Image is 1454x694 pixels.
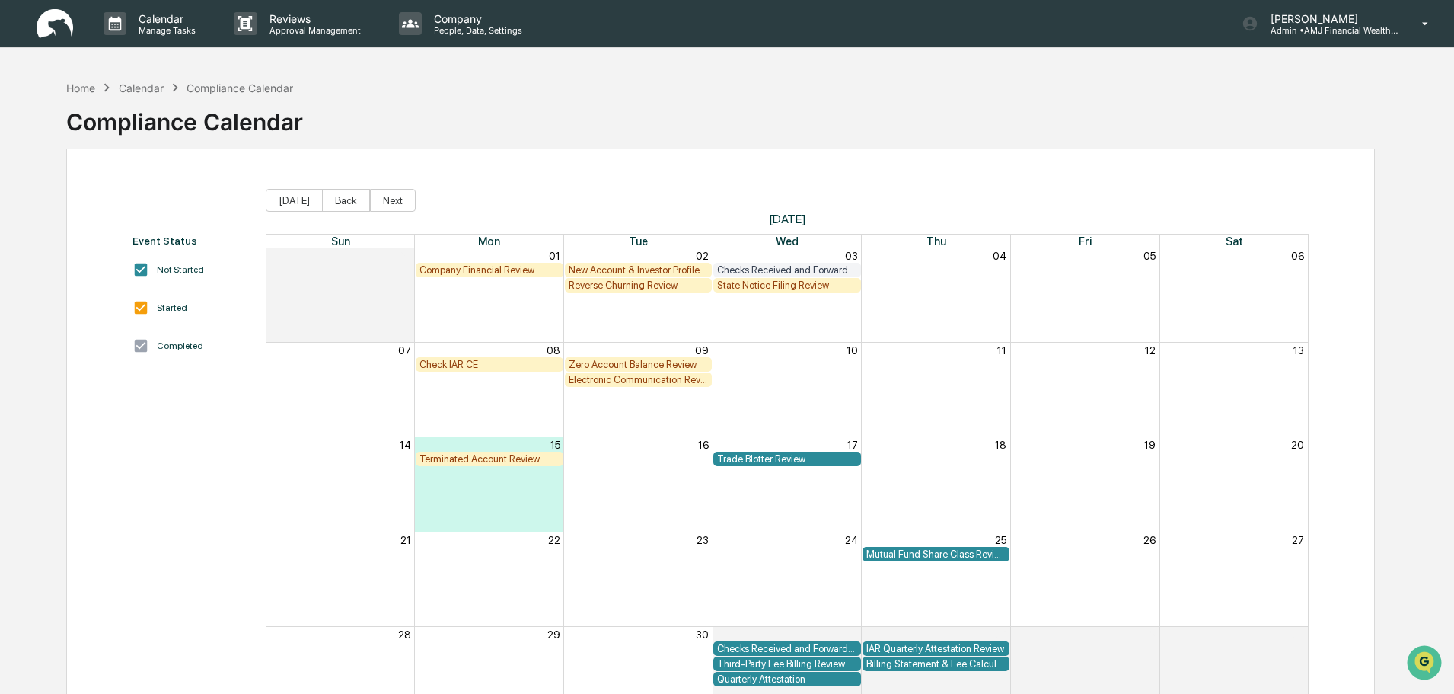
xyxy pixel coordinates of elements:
[866,548,1006,560] div: Mutual Fund Share Class Review
[569,264,709,276] div: New Account & Investor Profile Review
[322,189,370,212] button: Back
[30,192,98,207] span: Preclearance
[266,189,323,212] button: [DATE]
[717,280,857,291] div: State Notice Filing Review
[15,32,277,56] p: How can we help?
[1290,628,1304,641] button: 04
[37,9,73,39] img: logo
[419,264,560,276] div: Company Financial Review
[995,439,1006,451] button: 18
[717,453,857,465] div: Trade Blotter Review
[569,374,709,385] div: Electronic Communication Review
[547,344,560,357] button: 08
[52,132,193,144] div: We're available if you need us!
[370,189,416,212] button: Next
[1291,439,1304,451] button: 20
[717,658,857,670] div: Third-Party Fee Billing Review
[717,673,857,685] div: Quarterly Attestation
[331,235,350,248] span: Sun
[126,192,189,207] span: Attestations
[15,193,27,206] div: 🖐️
[866,643,1006,654] div: IAR Quarterly Attestation Review
[547,628,560,641] button: 29
[926,235,946,248] span: Thu
[776,235,799,248] span: Wed
[697,534,709,546] button: 23
[257,25,368,36] p: Approval Management
[717,643,857,654] div: Checks Received and Forwarded Log
[569,280,709,291] div: Reverse Churning Review
[548,534,560,546] button: 22
[400,534,411,546] button: 21
[1291,250,1304,262] button: 06
[1079,235,1092,248] span: Fri
[696,250,709,262] button: 02
[629,235,648,248] span: Tue
[151,258,184,270] span: Pylon
[104,186,195,213] a: 🗄️Attestations
[398,344,411,357] button: 07
[1258,25,1400,36] p: Admin • AMJ Financial Wealth Management
[259,121,277,139] button: Start new chat
[1292,534,1304,546] button: 27
[15,222,27,235] div: 🔎
[1293,344,1304,357] button: 13
[422,25,530,36] p: People, Data, Settings
[398,628,411,641] button: 28
[550,439,560,451] button: 15
[696,628,709,641] button: 30
[157,264,204,275] div: Not Started
[257,12,368,25] p: Reviews
[30,221,96,236] span: Data Lookup
[422,12,530,25] p: Company
[15,117,43,144] img: 1746055101610-c473b297-6a78-478c-a979-82029cc54cd1
[126,12,203,25] p: Calendar
[9,186,104,213] a: 🖐️Preclearance
[1143,628,1156,641] button: 03
[1405,644,1446,685] iframe: Open customer support
[266,212,1309,226] span: [DATE]
[847,439,858,451] button: 17
[187,82,293,94] div: Compliance Calendar
[695,344,709,357] button: 09
[845,534,858,546] button: 24
[400,439,411,451] button: 14
[993,250,1006,262] button: 04
[1143,250,1156,262] button: 05
[866,658,1006,670] div: Billing Statement & Fee Calculations Report Review
[1143,534,1156,546] button: 26
[66,96,303,136] div: Compliance Calendar
[157,302,187,313] div: Started
[52,117,250,132] div: Start new chat
[66,82,95,94] div: Home
[995,534,1006,546] button: 25
[997,344,1006,357] button: 11
[110,193,123,206] div: 🗄️
[9,215,102,242] a: 🔎Data Lookup
[847,344,858,357] button: 10
[132,235,250,247] div: Event Status
[1144,439,1156,451] button: 19
[1258,12,1400,25] p: [PERSON_NAME]
[107,257,184,270] a: Powered byPylon
[698,439,709,451] button: 16
[419,359,560,370] div: Check IAR CE
[119,82,164,94] div: Calendar
[157,341,203,351] div: Completed
[1145,344,1156,357] button: 12
[717,264,857,276] div: Checks Received and Forwarded Log
[845,250,858,262] button: 03
[993,628,1006,641] button: 02
[419,453,560,465] div: Terminated Account Review
[126,25,203,36] p: Manage Tasks
[478,235,500,248] span: Mon
[847,628,858,641] button: 01
[1226,235,1243,248] span: Sat
[569,359,709,370] div: Zero Account Balance Review
[400,250,411,262] button: 31
[549,250,560,262] button: 01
